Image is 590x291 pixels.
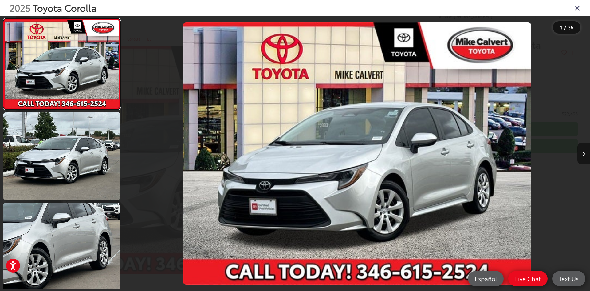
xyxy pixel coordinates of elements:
[564,25,567,30] span: /
[552,271,585,286] a: Text Us
[508,271,548,286] a: Live Chat
[3,20,120,108] img: 2025 Toyota Corolla LE
[556,275,582,282] span: Text Us
[124,22,590,285] div: 2025 Toyota Corolla LE 0
[468,271,504,286] a: Español
[183,22,531,285] img: 2025 Toyota Corolla LE
[10,1,30,14] span: 2025
[568,24,573,30] span: 36
[2,111,121,201] img: 2025 Toyota Corolla LE
[33,1,96,14] span: Toyota Corolla
[472,275,500,282] span: Español
[577,143,590,164] button: Next image
[512,275,544,282] span: Live Chat
[574,4,580,12] i: Close gallery
[560,24,562,30] span: 1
